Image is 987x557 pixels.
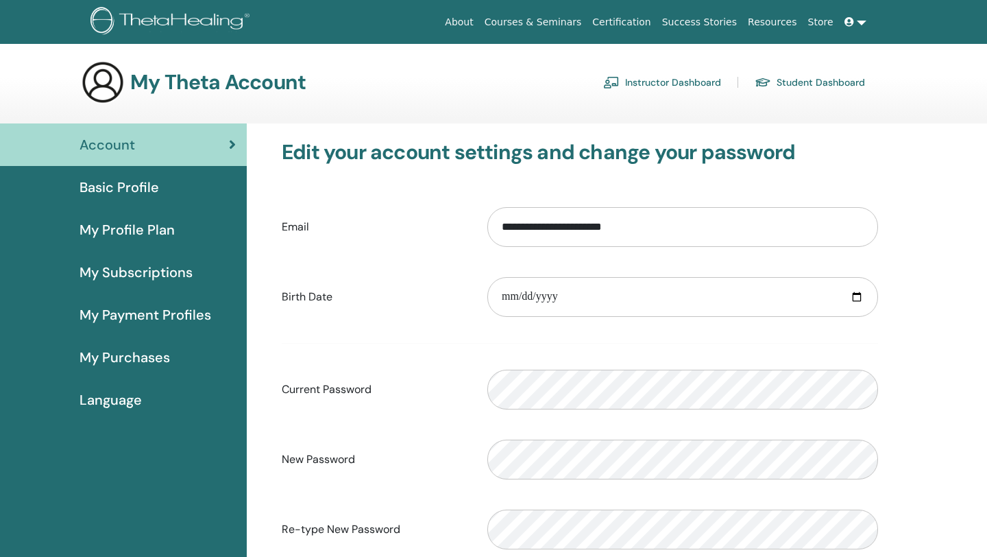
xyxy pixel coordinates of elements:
[80,390,142,410] span: Language
[282,140,878,165] h3: Edit your account settings and change your password
[81,60,125,104] img: generic-user-icon.jpg
[271,214,477,240] label: Email
[603,76,620,88] img: chalkboard-teacher.svg
[657,10,742,35] a: Success Stories
[803,10,839,35] a: Store
[755,77,771,88] img: graduation-cap.svg
[271,447,477,473] label: New Password
[742,10,803,35] a: Resources
[271,377,477,403] label: Current Password
[439,10,478,35] a: About
[80,262,193,283] span: My Subscriptions
[80,347,170,368] span: My Purchases
[271,284,477,310] label: Birth Date
[479,10,587,35] a: Courses & Seminars
[603,71,721,93] a: Instructor Dashboard
[80,305,211,325] span: My Payment Profiles
[80,177,159,198] span: Basic Profile
[755,71,865,93] a: Student Dashboard
[130,70,306,95] h3: My Theta Account
[90,7,254,38] img: logo.png
[80,134,135,155] span: Account
[271,517,477,543] label: Re-type New Password
[587,10,656,35] a: Certification
[80,220,175,240] span: My Profile Plan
